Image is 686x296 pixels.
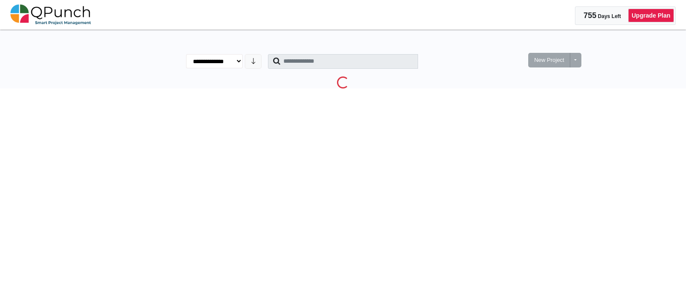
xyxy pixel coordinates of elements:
[245,54,262,69] button: arrow down
[10,2,91,27] img: qpunch-sp.fa6292f.png
[628,9,674,22] a: Upgrade Plan
[250,58,257,64] svg: arrow down
[598,13,621,19] span: Days Left
[528,53,570,67] button: New Project
[584,11,596,20] span: 755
